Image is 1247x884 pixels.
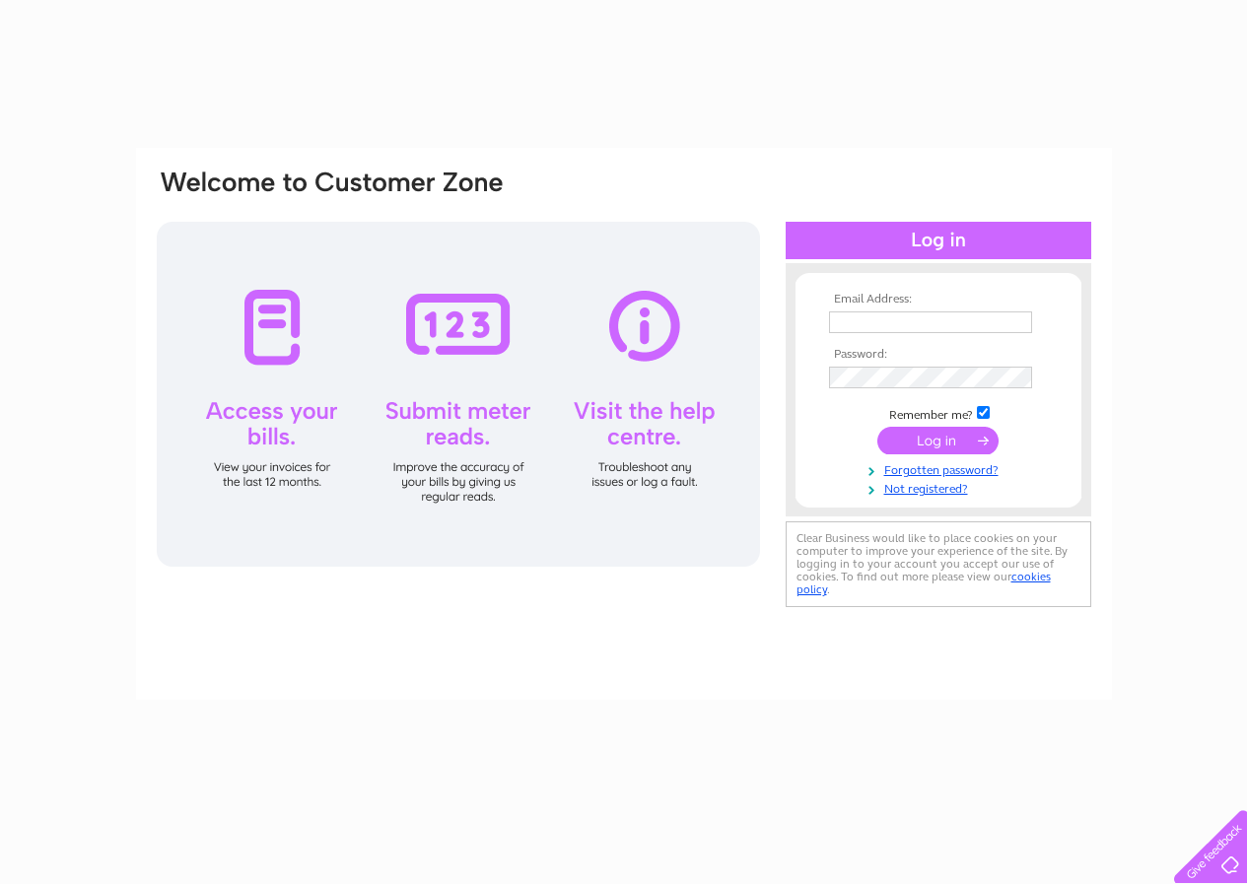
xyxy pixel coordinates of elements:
[824,293,1053,306] th: Email Address:
[824,348,1053,362] th: Password:
[829,478,1053,497] a: Not registered?
[824,403,1053,423] td: Remember me?
[786,521,1091,607] div: Clear Business would like to place cookies on your computer to improve your experience of the sit...
[877,427,999,454] input: Submit
[797,570,1051,596] a: cookies policy
[829,459,1053,478] a: Forgotten password?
